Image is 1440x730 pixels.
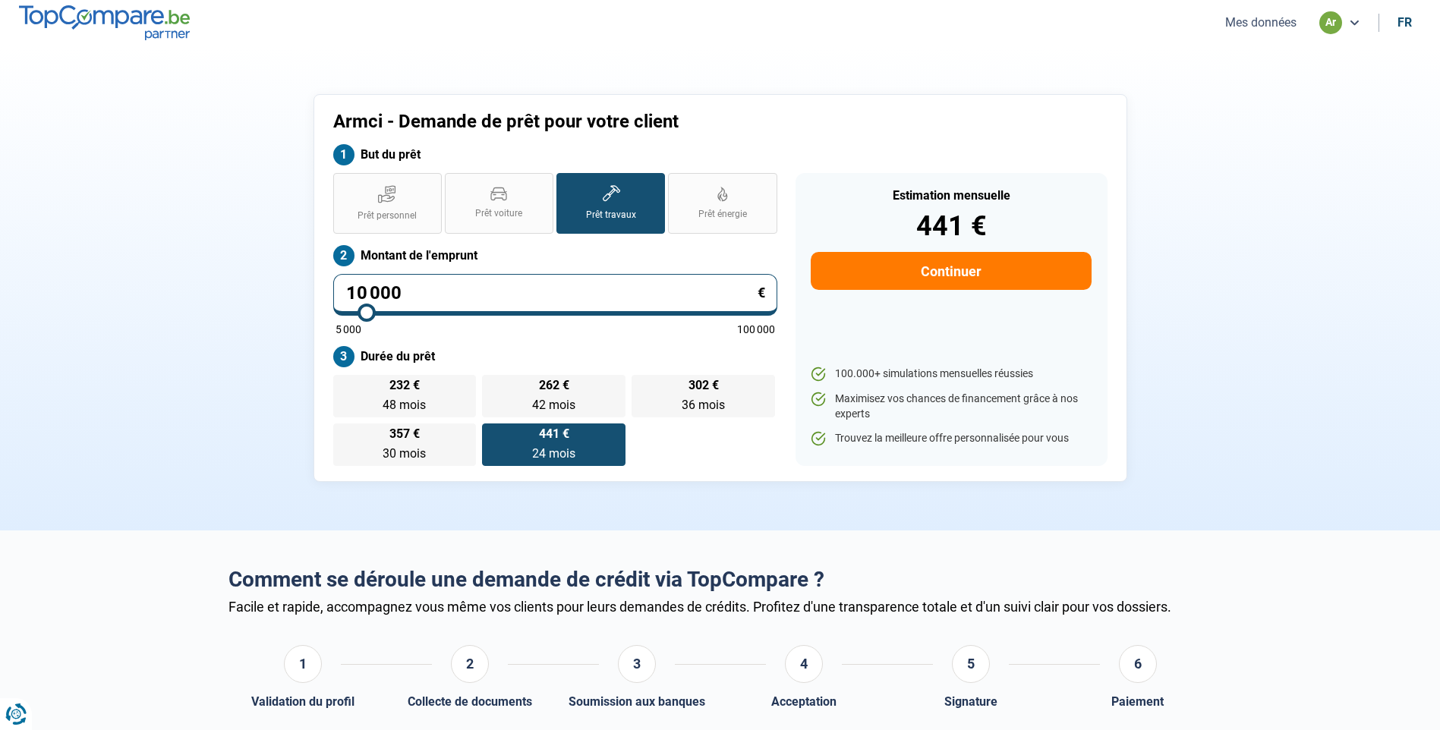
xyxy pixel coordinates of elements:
div: 2 [451,645,489,683]
label: Durée du prêt [333,346,777,367]
div: 4 [785,645,823,683]
h1: Armci - Demande de prêt pour votre client [333,111,909,133]
div: Estimation mensuelle [811,190,1091,202]
div: Soumission aux banques [569,694,705,709]
div: ar [1319,11,1342,34]
span: € [758,286,765,300]
div: 1 [284,645,322,683]
div: 5 [952,645,990,683]
button: Continuer [811,252,1091,290]
li: 100.000+ simulations mensuelles réussies [811,367,1091,382]
li: Maximisez vos chances de financement grâce à nos experts [811,392,1091,421]
span: 48 mois [383,398,426,412]
span: 36 mois [682,398,725,412]
button: Mes données [1221,14,1301,30]
div: 6 [1119,645,1157,683]
div: Paiement [1111,694,1164,709]
span: Prêt énergie [698,208,747,221]
li: Trouvez la meilleure offre personnalisée pour vous [811,431,1091,446]
div: Validation du profil [251,694,354,709]
span: Prêt voiture [475,207,522,220]
span: 24 mois [532,446,575,461]
span: 357 € [389,428,420,440]
label: But du prêt [333,144,777,165]
span: Prêt travaux [586,209,636,222]
div: Signature [944,694,997,709]
div: Acceptation [771,694,837,709]
span: 42 mois [532,398,575,412]
div: Collecte de documents [408,694,532,709]
span: Prêt personnel [358,209,417,222]
span: 100 000 [737,324,775,335]
span: 441 € [539,428,569,440]
label: Montant de l'emprunt [333,245,777,266]
span: 232 € [389,379,420,392]
span: 30 mois [383,446,426,461]
div: 3 [618,645,656,683]
span: 5 000 [336,324,361,335]
span: 262 € [539,379,569,392]
div: Facile et rapide, accompagnez vous même vos clients pour leurs demandes de crédits. Profitez d'un... [228,599,1212,615]
div: fr [1397,15,1412,30]
div: 441 € [811,212,1091,240]
span: 302 € [688,379,719,392]
img: TopCompare.be [19,5,190,39]
h2: Comment se déroule une demande de crédit via TopCompare ? [228,567,1212,593]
